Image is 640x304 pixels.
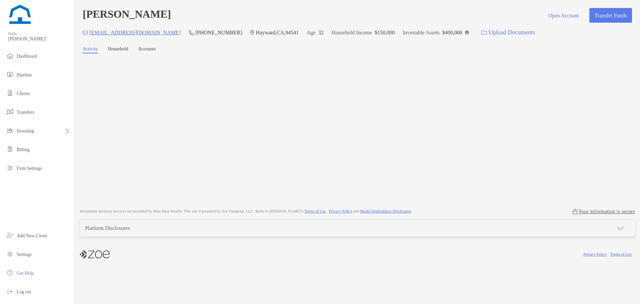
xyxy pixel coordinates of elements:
[6,231,14,239] img: add_new_client icon
[138,46,156,53] a: Accounts
[318,28,324,37] p: 32
[17,128,34,133] span: Investing
[17,91,30,96] span: Clients
[80,209,412,214] p: Investment advisory services are provided by Blue Barn Wealth . This site is powered by Zoe Finan...
[307,28,316,37] p: Age
[304,209,326,214] a: Terms of Use
[6,250,14,258] img: settings icon
[80,247,110,262] img: company logo
[6,269,14,277] img: get-help icon
[360,209,411,214] a: Model Marketplace Disclosures
[332,28,372,37] p: Household Income
[6,145,14,153] img: billing icon
[616,224,624,232] img: icon arrow
[477,25,539,40] a: Upload Documents
[83,8,171,23] h4: [PERSON_NAME]
[375,28,395,37] p: $150,000
[329,209,352,214] a: Privacy Policy
[17,72,32,77] span: Pipeline
[403,28,440,37] p: Investable Assets
[189,30,194,35] img: Phone Icon
[589,8,632,23] button: Transfer Funds
[8,36,70,42] span: [PERSON_NAME]!
[17,166,42,171] span: Firm Settings
[6,70,14,78] img: pipeline icon
[17,110,34,115] span: Transfers
[481,30,487,35] img: button icon
[6,89,14,97] img: clients icon
[6,126,14,134] img: investing icon
[583,252,607,257] a: Privacy Policy
[17,233,47,238] span: Add New Client
[17,54,37,59] span: Dashboard
[6,108,14,116] img: transfers icon
[465,30,469,34] img: Info Icon
[610,252,632,257] a: Terms of Use
[195,28,242,37] p: [PHONE_NUMBER]
[17,252,32,257] span: Settings
[89,28,181,37] p: [EMAIL_ADDRESS][DOMAIN_NAME]
[83,46,98,53] a: Activity
[8,3,32,27] img: Zoe Logo
[256,28,299,37] p: Hayward , CA , 94541
[6,164,14,172] img: firm-settings icon
[6,287,14,295] img: logout icon
[83,31,88,35] img: Email Icon
[17,147,30,152] span: Billing
[17,289,31,294] span: Log out
[578,208,635,215] p: Your information is secure
[85,225,130,231] div: Platform Disclosures
[17,271,34,276] span: Get Help
[442,28,462,37] p: $400,000
[6,52,14,60] img: dashboard icon
[543,8,584,23] button: Open Account
[108,46,128,53] a: Household
[250,30,254,35] img: Location Icon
